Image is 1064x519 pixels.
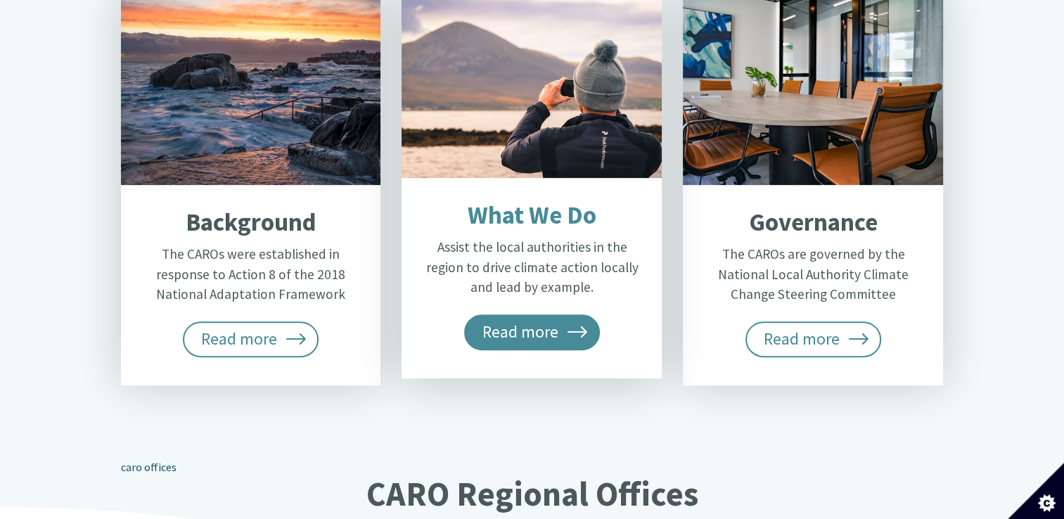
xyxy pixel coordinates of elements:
span: Read more [183,321,319,357]
p: Assist the local authorities in the region to drive climate action locally and lead by example. [422,237,641,297]
span: Read more [745,321,882,357]
a: caro offices [121,460,177,474]
h2: Background [141,207,360,237]
p: The CAROs are governed by the National Local Authority Climate Change Steering Committee [703,244,923,305]
p: The CAROs were established in response to Action 8 of the 2018 National Adaptation Framework [141,244,360,305]
h2: What We Do [422,200,641,230]
button: Set cookie preferences [1008,463,1064,519]
span: Read more [464,314,601,350]
h2: Governance [703,207,923,237]
h2: CARO Regional Offices [121,475,944,513]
